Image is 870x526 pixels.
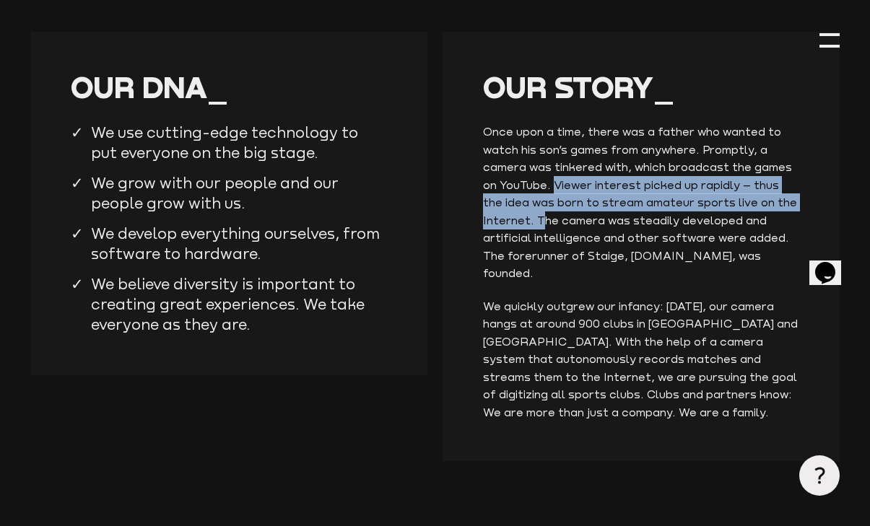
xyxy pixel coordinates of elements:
li: We use cutting-edge technology to put everyone on the big stage. [71,123,387,163]
li: We believe diversity is important to creating great experiences. We take everyone as they are. [71,274,387,335]
li: We grow with our people and our people grow with us. [71,173,387,214]
p: Once upon a time, there was a father who wanted to watch his son’s games from anywhere. Promptly,... [483,123,799,282]
p: We quickly outgrew our infancy: [DATE], our camera hangs at around 900 clubs in [GEOGRAPHIC_DATA]... [483,297,799,421]
li: We develop everything ourselves, from software to hardware. [71,224,387,264]
span: Our DNA_ [71,69,228,105]
span: Our story_ [483,69,674,105]
iframe: chat widget [809,242,856,285]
